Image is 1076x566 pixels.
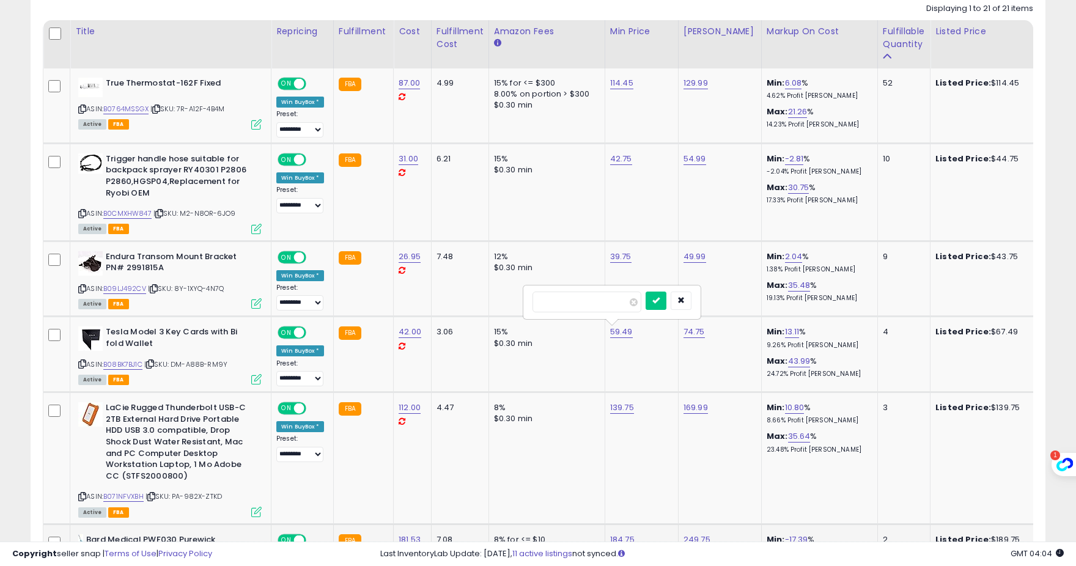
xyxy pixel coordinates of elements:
div: 7.48 [437,251,479,262]
span: FBA [108,299,129,309]
a: -2.81 [785,153,804,165]
small: Amazon Fees. [494,38,501,49]
a: 30.75 [788,182,809,194]
span: FBA [108,507,129,518]
div: 3.06 [437,326,479,337]
span: 2025-08-15 04:04 GMT [1011,548,1064,559]
a: 112.00 [399,402,421,414]
a: 59.49 [610,326,633,338]
div: Win BuyBox * [276,345,324,356]
b: Max: [767,355,788,367]
span: All listings currently available for purchase on Amazon [78,507,106,518]
div: Displaying 1 to 21 of 21 items [926,3,1033,15]
div: [PERSON_NAME] [684,25,756,38]
small: FBA [339,153,361,167]
a: B0CMXHW847 [103,208,152,219]
div: Win BuyBox * [276,421,324,432]
span: ON [279,328,294,338]
p: 19.13% Profit [PERSON_NAME] [767,294,868,303]
div: % [767,106,868,129]
span: FBA [108,119,129,130]
span: ON [279,79,294,89]
div: Repricing [276,25,328,38]
b: Listed Price: [935,402,991,413]
div: % [767,356,868,378]
a: 10.80 [785,402,805,414]
div: Last InventoryLab Update: [DATE], not synced. [380,548,1064,560]
div: Preset: [276,284,324,311]
div: Preset: [276,186,324,213]
div: 15% [494,326,595,337]
div: $0.30 min [494,413,595,424]
b: True Thermostat-162F Fixed [106,78,254,92]
div: % [767,280,868,303]
div: 4.99 [437,78,479,89]
div: 10 [883,153,921,164]
div: Win BuyBox * [276,172,324,183]
span: FBA [108,375,129,385]
a: 21.26 [788,106,808,118]
div: ASIN: [78,153,262,233]
a: 139.75 [610,402,634,414]
div: % [767,402,868,425]
div: Title [75,25,266,38]
a: 114.45 [610,77,633,89]
div: Preset: [276,359,324,387]
div: $139.75 [935,402,1037,413]
div: $0.30 min [494,338,595,349]
b: Min: [767,326,785,337]
div: 3 [883,402,921,413]
a: 42.00 [399,326,421,338]
span: ON [279,403,294,414]
div: 8.00% on portion > $300 [494,89,595,100]
span: All listings currently available for purchase on Amazon [78,224,106,234]
img: 31pz7YQ3cxL._SL40_.jpg [78,153,103,174]
span: | SKU: DM-A88B-RM9Y [144,359,227,369]
div: seller snap | | [12,548,212,560]
p: -2.04% Profit [PERSON_NAME] [767,167,868,176]
div: Markup on Cost [767,25,872,38]
div: % [767,431,868,454]
span: ON [279,154,294,164]
span: OFF [304,328,324,338]
div: 4.47 [437,402,479,413]
div: Win BuyBox * [276,97,324,108]
b: Min: [767,402,785,413]
b: Listed Price: [935,326,991,337]
span: All listings currently available for purchase on Amazon [78,119,106,130]
div: Preset: [276,110,324,138]
b: Endura Transom Mount Bracket PN# 2991815A [106,251,254,277]
div: Fulfillment [339,25,388,38]
b: Min: [767,153,785,164]
a: 43.99 [788,355,811,367]
a: B08BK7BJ1C [103,359,142,370]
img: 31kWLDQRaIL._SL40_.jpg [78,78,103,97]
img: 41lyMR3VYmL._SL40_.jpg [78,402,103,427]
a: 74.75 [684,326,705,338]
small: FBA [339,251,361,265]
b: Listed Price: [935,77,991,89]
div: 8% [494,402,595,413]
span: | SKU: 8Y-1XYQ-4N7Q [148,284,224,293]
div: % [767,78,868,100]
a: 49.99 [684,251,706,263]
a: Terms of Use [105,548,157,559]
b: Min: [767,77,785,89]
small: FBA [339,326,361,340]
div: Fulfillment Cost [437,25,484,51]
div: % [767,182,868,205]
a: 54.99 [684,153,706,165]
b: Max: [767,182,788,193]
div: $43.75 [935,251,1037,262]
div: 9 [883,251,921,262]
p: 1.38% Profit [PERSON_NAME] [767,265,868,274]
div: % [767,153,868,176]
div: Min Price [610,25,673,38]
a: 35.64 [788,430,811,443]
a: 42.75 [610,153,632,165]
div: 52 [883,78,921,89]
div: ASIN: [78,251,262,308]
img: 41qKlOMPLbL._SL40_.jpg [78,251,103,276]
div: % [767,326,868,349]
b: Max: [767,430,788,442]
